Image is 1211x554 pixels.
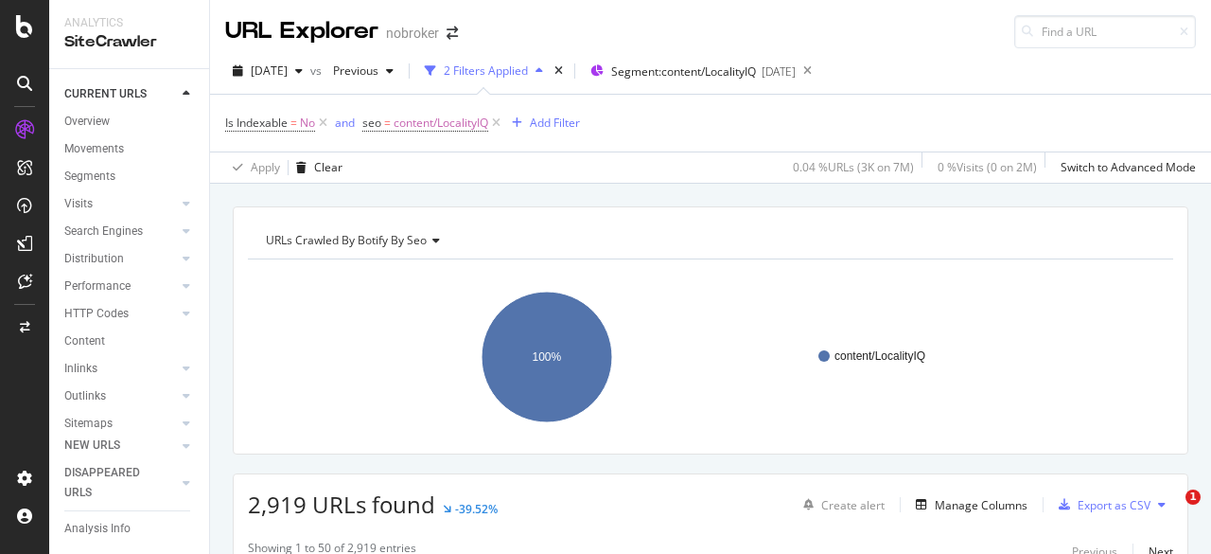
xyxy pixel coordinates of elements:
a: Movements [64,139,196,159]
span: = [384,115,391,131]
div: 2 Filters Applied [444,63,528,79]
text: 100% [533,350,562,364]
span: No [300,110,315,136]
div: [DATE] [762,63,796,80]
iframe: Intercom live chat [1147,490,1192,535]
button: Clear [289,152,342,183]
button: Segment:content/LocalityIQ[DATE] [583,56,796,86]
div: Inlinks [64,359,97,379]
div: Movements [64,139,124,159]
a: Overview [64,112,196,132]
div: DISAPPEARED URLS [64,463,160,503]
a: Performance [64,277,177,296]
span: = [290,115,297,131]
a: Distribution [64,249,177,269]
div: times [551,62,567,80]
div: Apply [251,159,280,175]
a: HTTP Codes [64,304,177,324]
span: URLs Crawled By Botify By seo [266,232,427,248]
span: vs [310,63,325,79]
span: content/LocalityIQ [394,110,488,136]
div: arrow-right-arrow-left [447,27,458,40]
div: -39.52% [455,501,498,517]
text: content/LocalityIQ [834,349,925,363]
div: NEW URLS [64,436,120,456]
div: Overview [64,112,110,132]
a: Outlinks [64,386,177,406]
span: Segment: content/LocalityIQ [611,63,756,80]
span: seo [362,115,381,131]
div: SiteCrawler [64,31,194,53]
div: 0 % Visits ( 0 on 2M ) [938,159,1037,175]
button: Export as CSV [1051,490,1150,520]
input: Find a URL [1014,15,1196,48]
div: nobroker [386,24,439,43]
div: Search Engines [64,222,143,241]
button: [DATE] [225,56,310,86]
div: Segments [64,167,115,187]
a: Segments [64,167,196,187]
div: Sitemaps [64,414,113,434]
a: CURRENT URLS [64,84,177,104]
div: Switch to Advanced Mode [1061,159,1196,175]
span: Is Indexable [225,115,288,131]
div: and [335,115,355,131]
a: NEW URLS [64,436,177,456]
div: Performance [64,277,131,296]
a: Search Engines [64,222,177,241]
div: Distribution [64,249,124,269]
button: Switch to Advanced Mode [1053,152,1196,183]
svg: A chart. [248,275,1159,439]
a: DISAPPEARED URLS [64,463,177,503]
div: Outlinks [64,386,106,406]
button: and [335,114,355,132]
span: Previous [325,63,378,79]
div: Analysis Info [64,519,131,539]
a: Analysis Info [64,519,196,539]
button: Manage Columns [908,493,1027,516]
button: Apply [225,152,280,183]
div: Content [64,331,105,351]
a: Inlinks [64,359,177,379]
a: Sitemaps [64,414,177,434]
div: Visits [64,194,93,214]
div: CURRENT URLS [64,84,147,104]
a: Content [64,331,196,351]
button: Add Filter [504,112,580,134]
span: 2,919 URLs found [248,489,435,520]
button: Create alert [796,490,885,520]
button: 2 Filters Applied [417,56,551,86]
a: Visits [64,194,177,214]
div: Clear [314,159,342,175]
button: Previous [325,56,401,86]
div: HTTP Codes [64,304,129,324]
div: URL Explorer [225,15,378,47]
span: 1 [1185,490,1201,505]
div: Export as CSV [1078,497,1150,513]
div: Analytics [64,15,194,31]
div: Manage Columns [935,497,1027,513]
h4: URLs Crawled By Botify By seo [262,225,1156,256]
span: 2025 Sep. 1st [251,63,288,79]
div: Add Filter [530,115,580,131]
div: Create alert [821,497,885,513]
div: 0.04 % URLs ( 3K on 7M ) [793,159,914,175]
